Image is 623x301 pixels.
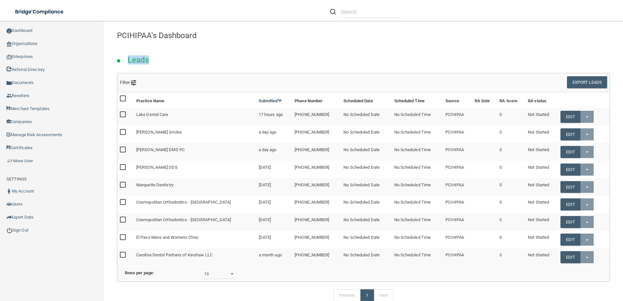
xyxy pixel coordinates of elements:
td: PCIHIPAA [443,213,472,231]
td: [PERSON_NAME] DMD PC [134,143,256,161]
td: No Scheduled Time [392,161,443,178]
td: Not Started [525,249,558,266]
td: [PHONE_NUMBER] [292,125,341,143]
img: enterprise.0d942306.png [7,55,12,59]
a: Edit [560,111,580,123]
a: Edit [560,216,580,228]
td: [DATE] [256,196,292,213]
input: Search [341,6,400,18]
b: Rows per page: [125,270,154,275]
td: No Scheduled Date [341,249,391,266]
img: bridge_compliance_login_screen.278c3ca4.svg [10,5,70,19]
td: Cosmopolitan Orthodontics - [GEOGRAPHIC_DATA] [134,213,256,231]
td: No Scheduled Time [392,108,443,125]
td: [DATE] [256,178,292,196]
td: 0 [497,249,525,266]
td: No Scheduled Time [392,143,443,161]
td: [PHONE_NUMBER] [292,231,341,249]
td: El Paso Mens and Womens Clinic [134,231,256,249]
td: Not Started [525,178,558,196]
h2: Leads [121,51,156,69]
img: icon-users.e205127d.png [7,202,12,207]
td: [PHONE_NUMBER] [292,161,341,178]
a: Submitted [259,98,282,103]
td: [PHONE_NUMBER] [292,213,341,231]
td: a month ago [256,249,292,266]
td: Not Started [525,108,558,125]
img: ic_power_dark.7ecde6b1.png [7,227,12,233]
img: icon-filter@2x.21656d0b.png [131,80,136,85]
td: a day ago [256,143,292,161]
a: Edit [560,146,580,158]
td: PCIHIPAA [443,125,472,143]
td: No Scheduled Time [392,249,443,266]
td: No Scheduled Time [392,178,443,196]
td: No Scheduled Date [341,231,391,249]
td: [DATE] [256,213,292,231]
td: No Scheduled Time [392,196,443,213]
td: No Scheduled Date [341,178,391,196]
td: a day ago [256,125,292,143]
a: Edit [560,128,580,140]
td: PCIHIPAA [443,249,472,266]
td: Marquette Dentistry [134,178,256,196]
td: 0 [497,108,525,125]
a: Edit [560,251,580,263]
td: [PHONE_NUMBER] [292,196,341,213]
td: Cosmopolitan Orthodontics - [GEOGRAPHIC_DATA] [134,196,256,213]
td: 0 [497,143,525,161]
td: Not Started [525,213,558,231]
td: [PHONE_NUMBER] [292,249,341,266]
td: 0 [497,178,525,196]
td: No Scheduled Date [341,196,391,213]
th: Scheduled Time [392,92,443,108]
a: Edit [560,164,580,176]
img: organization-icon.f8decf85.png [7,41,12,47]
th: RA status [525,92,558,108]
button: Export Leads [567,76,607,88]
td: 0 [497,196,525,213]
td: [PHONE_NUMBER] [292,108,341,125]
label: SETTINGS [7,175,27,183]
td: PCIHIPAA [443,178,472,196]
td: No Scheduled Date [341,213,391,231]
td: Lake Dental Care [134,108,256,125]
td: Not Started [525,161,558,178]
img: ic_dashboard_dark.d01f4a41.png [7,28,12,34]
td: No Scheduled Time [392,213,443,231]
td: No Scheduled Date [341,143,391,161]
td: [DATE] [256,161,292,178]
td: PCIHIPAA [443,196,472,213]
td: Not Started [525,196,558,213]
td: [PERSON_NAME] DDS [134,161,256,178]
img: icon-export.b9366987.png [7,215,12,220]
img: ic_reseller.de258add.png [7,93,12,98]
td: No Scheduled Time [392,125,443,143]
td: No Scheduled Time [392,231,443,249]
td: PCIHIPAA [443,108,472,125]
td: 17 hours ago [256,108,292,125]
a: Edit [560,181,580,193]
th: Practice Name [134,92,256,108]
td: No Scheduled Date [341,125,391,143]
td: Not Started [525,143,558,161]
td: 0 [497,213,525,231]
td: Not Started [525,125,558,143]
th: Scheduled Date [341,92,391,108]
img: briefcase.64adab9b.png [7,158,13,164]
td: PCIHIPAA [443,143,472,161]
a: Edit [560,198,580,210]
img: icon-documents.8dae5593.png [7,80,12,86]
td: No Scheduled Date [341,108,391,125]
td: PCIHIPAA [443,161,472,178]
td: No Scheduled Date [341,161,391,178]
th: Source [443,92,472,108]
a: Edit [560,234,580,246]
span: Filter [120,80,137,85]
td: [PHONE_NUMBER] [292,178,341,196]
td: [PERSON_NAME] Smiles [134,125,256,143]
th: RA Date [472,92,497,108]
td: [DATE] [256,231,292,249]
td: [PHONE_NUMBER] [292,143,341,161]
img: ic-search.3b580494.png [330,9,336,15]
